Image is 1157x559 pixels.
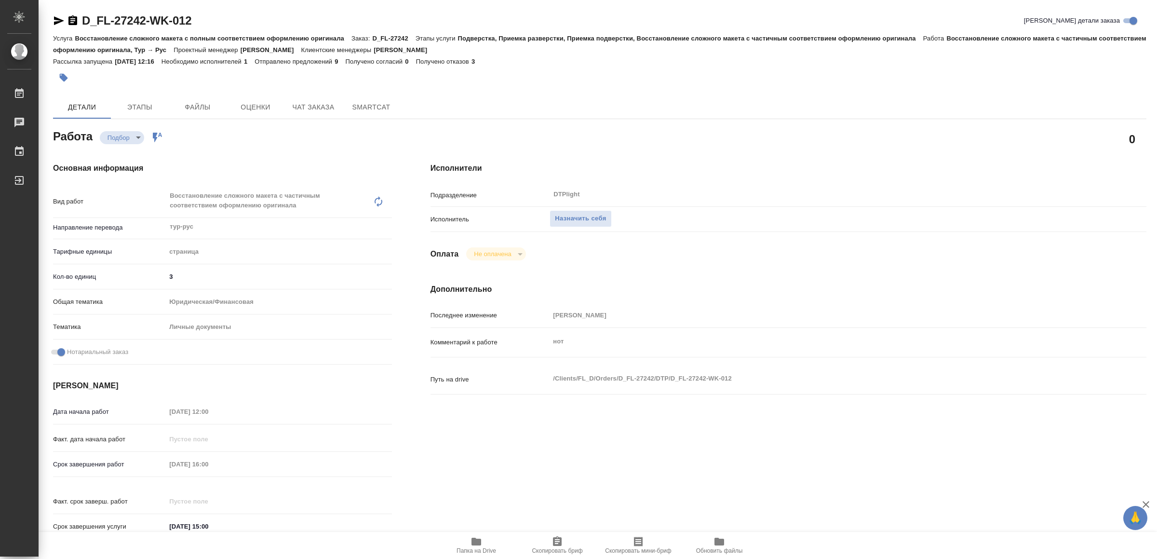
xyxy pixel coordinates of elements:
[53,197,166,206] p: Вид работ
[346,58,405,65] p: Получено согласий
[431,248,459,260] h4: Оплата
[1127,508,1144,528] span: 🙏
[431,338,550,347] p: Комментарий к работе
[348,101,394,113] span: SmartCat
[53,497,166,506] p: Факт. срок заверш. работ
[241,46,301,54] p: [PERSON_NAME]
[53,127,93,144] h2: Работа
[335,58,345,65] p: 9
[696,547,743,554] span: Обновить файлы
[232,101,279,113] span: Оценки
[67,15,79,27] button: Скопировать ссылку
[550,210,611,227] button: Назначить себя
[59,101,105,113] span: Детали
[53,58,115,65] p: Рассылка запущена
[166,319,391,335] div: Личные документы
[1024,16,1120,26] span: [PERSON_NAME] детали заказа
[53,380,392,392] h4: [PERSON_NAME]
[517,532,598,559] button: Скопировать бриф
[67,347,128,357] span: Нотариальный заказ
[290,101,336,113] span: Чат заказа
[166,519,250,533] input: ✎ Введи что-нибудь
[53,67,74,88] button: Добавить тэг
[105,134,133,142] button: Подбор
[117,101,163,113] span: Этапы
[53,407,166,417] p: Дата начала работ
[436,532,517,559] button: Папка на Drive
[53,297,166,307] p: Общая тематика
[166,270,391,284] input: ✎ Введи что-нибудь
[431,375,550,384] p: Путь на drive
[555,213,606,224] span: Назначить себя
[471,58,482,65] p: 3
[301,46,374,54] p: Клиентские менеджеры
[471,250,514,258] button: Не оплачена
[1123,506,1147,530] button: 🙏
[115,58,161,65] p: [DATE] 12:16
[53,522,166,532] p: Срок завершения услуги
[166,405,250,419] input: Пустое поле
[166,294,391,310] div: Юридическая/Финансовая
[166,457,250,471] input: Пустое поле
[166,244,391,260] div: страница
[405,58,416,65] p: 0
[53,272,166,282] p: Кол-во единиц
[82,14,191,27] a: D_FL-27242-WK-012
[598,532,679,559] button: Скопировать мини-бриф
[166,494,250,508] input: Пустое поле
[550,370,1087,387] textarea: /Clients/FL_D/Orders/D_FL-27242/DTP/D_FL-27242-WK-012
[372,35,415,42] p: D_FL-27242
[161,58,244,65] p: Необходимо исполнителей
[431,163,1146,174] h4: Исполнители
[53,435,166,444] p: Факт. дата начала работ
[53,322,166,332] p: Тематика
[374,46,434,54] p: [PERSON_NAME]
[53,460,166,469] p: Срок завершения работ
[174,46,240,54] p: Проектный менеджер
[53,247,166,257] p: Тарифные единицы
[351,35,372,42] p: Заказ:
[255,58,335,65] p: Отправлено предложений
[431,311,550,320] p: Последнее изменение
[53,163,392,174] h4: Основная информация
[416,35,458,42] p: Этапы услуги
[923,35,947,42] p: Работа
[457,547,496,554] span: Папка на Drive
[466,247,525,260] div: Подбор
[431,215,550,224] p: Исполнитель
[679,532,760,559] button: Обновить файлы
[53,15,65,27] button: Скопировать ссылку для ЯМессенджера
[431,191,550,200] p: Подразделение
[431,284,1146,295] h4: Дополнительно
[458,35,923,42] p: Подверстка, Приемка разверстки, Приемка подверстки, Восстановление сложного макета с частичным со...
[550,333,1087,350] textarea: нот
[75,35,351,42] p: Восстановление сложного макета с полным соответствием оформлению оригинала
[532,547,582,554] span: Скопировать бриф
[175,101,221,113] span: Файлы
[100,131,144,144] div: Подбор
[53,35,75,42] p: Услуга
[605,547,671,554] span: Скопировать мини-бриф
[53,223,166,232] p: Направление перевода
[550,308,1087,322] input: Пустое поле
[1129,131,1135,147] h2: 0
[166,432,250,446] input: Пустое поле
[244,58,255,65] p: 1
[416,58,471,65] p: Получено отказов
